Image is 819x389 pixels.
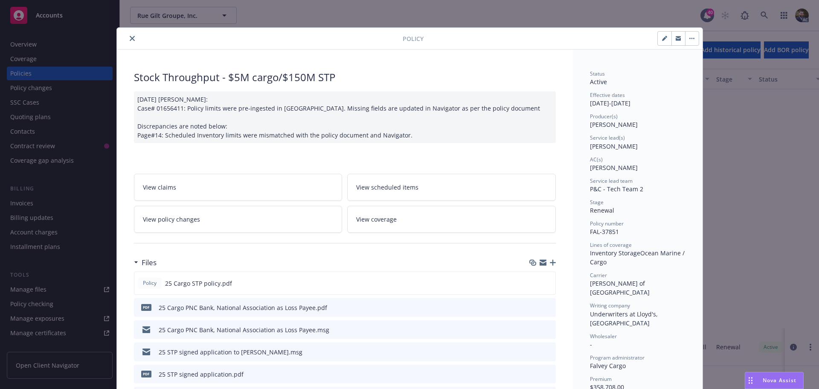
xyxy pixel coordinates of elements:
span: View scheduled items [356,183,418,192]
span: 25 Cargo STP policy.pdf [165,279,232,288]
span: Stage [590,199,604,206]
button: preview file [544,279,552,288]
span: - [590,340,592,348]
span: pdf [141,304,151,310]
span: FAL-37851 [590,228,619,236]
button: download file [531,348,538,357]
button: download file [531,325,538,334]
div: 25 Cargo PNC Bank, National Association as Loss Payee.msg [159,325,329,334]
button: close [127,33,137,44]
button: download file [531,303,538,312]
a: View scheduled items [347,174,556,201]
span: AC(s) [590,156,603,163]
button: download file [531,370,538,379]
span: Carrier [590,272,607,279]
a: View claims [134,174,343,201]
span: Effective dates [590,91,625,99]
button: preview file [545,348,552,357]
span: Ocean Marine / Cargo [590,249,686,266]
div: Files [134,257,157,268]
span: Active [590,78,607,86]
span: Producer(s) [590,113,618,120]
button: preview file [545,303,552,312]
span: Nova Assist [763,377,796,384]
button: download file [531,279,537,288]
div: 25 STP signed application.pdf [159,370,244,379]
span: P&C - Tech Team 2 [590,185,643,193]
div: [DATE] [PERSON_NAME]: Case# 01656411: Policy limits were pre-ingested in [GEOGRAPHIC_DATA]. Missi... [134,91,556,143]
span: View claims [143,183,176,192]
span: Writing company [590,302,630,309]
button: preview file [545,370,552,379]
span: Service lead(s) [590,134,625,141]
a: View policy changes [134,206,343,233]
span: Renewal [590,206,614,214]
span: [PERSON_NAME] [590,120,638,129]
span: Lines of coverage [590,241,632,249]
span: View policy changes [143,215,200,224]
span: Policy [403,34,424,43]
span: Service lead team [590,177,633,184]
div: Drag to move [745,372,756,389]
span: Underwriters at Lloyd's, [GEOGRAPHIC_DATA] [590,310,659,327]
span: Policy number [590,220,624,227]
span: [PERSON_NAME] [590,142,638,150]
span: [PERSON_NAME] of [GEOGRAPHIC_DATA] [590,279,650,296]
h3: Files [142,257,157,268]
button: Nova Assist [745,372,804,389]
span: Premium [590,375,612,383]
span: pdf [141,371,151,377]
span: Inventory Storage [590,249,640,257]
span: Falvey Cargo [590,362,626,370]
span: View coverage [356,215,397,224]
button: preview file [545,325,552,334]
span: [PERSON_NAME] [590,164,638,172]
div: 25 STP signed application to [PERSON_NAME].msg [159,348,302,357]
span: Wholesaler [590,333,617,340]
span: Status [590,70,605,77]
a: View coverage [347,206,556,233]
span: Policy [141,279,158,287]
span: Program administrator [590,354,645,361]
div: [DATE] - [DATE] [590,91,685,108]
div: Stock Throughput - $5M cargo/$150M STP [134,70,556,85]
div: 25 Cargo PNC Bank, National Association as Loss Payee.pdf [159,303,327,312]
